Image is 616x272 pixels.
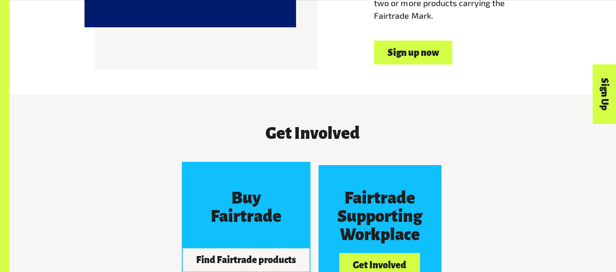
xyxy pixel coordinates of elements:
[96,124,530,143] h3: Get Involved
[334,189,426,243] h3: Fairtrade Supporting Workplace
[374,40,452,64] a: Sign up now
[200,189,291,226] h3: Buy Fairtrade
[183,248,309,272] button: Find Fairtrade products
